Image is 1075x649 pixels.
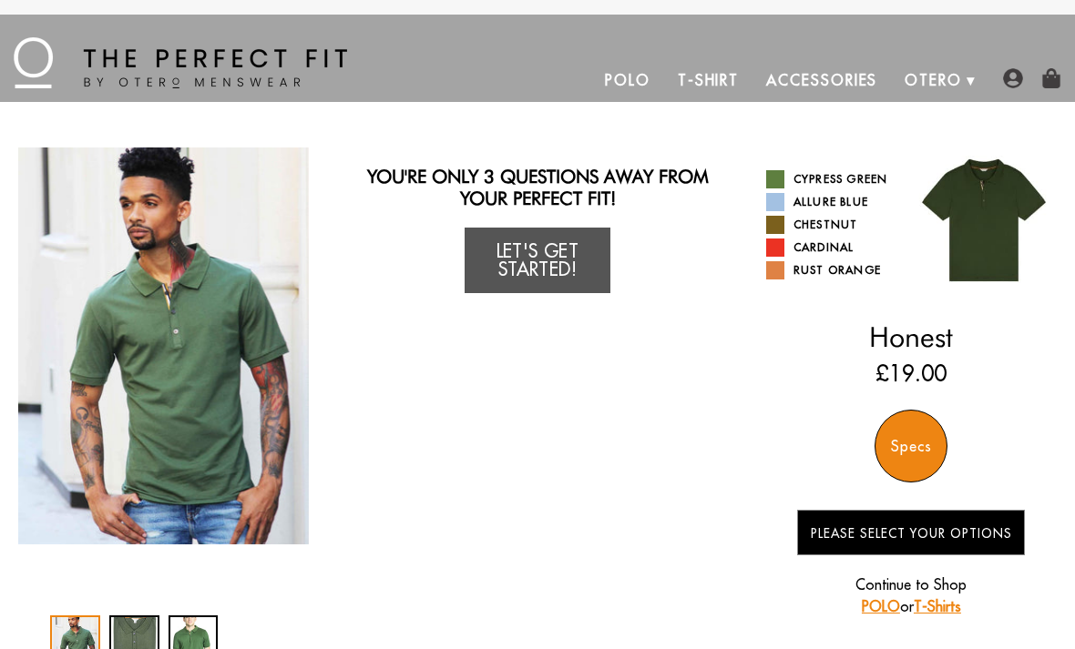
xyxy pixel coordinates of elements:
img: The Perfect Fit - by Otero Menswear - Logo [14,37,347,88]
div: 2 / 3 [309,147,599,544]
span: Please Select Your Options [811,525,1012,542]
button: Please Select Your Options [797,510,1025,555]
a: T-Shirt [664,58,752,102]
a: Rust Orange [766,261,898,279]
img: shopping-bag-icon.png [1041,68,1061,88]
p: Continue to Shop or [797,573,1025,617]
a: Accessories [752,58,891,102]
ins: £19.00 [875,357,947,390]
h2: You're only 3 questions away from your perfect fit! [366,166,709,209]
h2: Honest [766,320,1057,353]
img: otero-cypress-green-polo-shirt_1024x1024_2x_bebd3ec5-b6cd-4ccd-b561-7debc8230c1c_340x.jpg [309,147,599,544]
div: Specs [875,410,947,482]
a: Polo [591,58,664,102]
img: user-account-icon.png [1003,68,1023,88]
div: 1 / 3 [18,147,309,544]
a: Cardinal [766,238,898,257]
a: Let's Get Started! [465,228,610,293]
a: Cypress Green [766,170,898,188]
a: Chestnut [766,216,898,234]
a: POLO [862,597,900,615]
img: otero-cypress-green-polo-action_1024x1024_2x_8894e234-887b-48e5-953a-e78a9f3bc093_340x.jpg [18,147,309,544]
a: Allure Blue [766,193,898,211]
a: T-Shirts [914,597,961,615]
img: 017.jpg [911,147,1057,293]
a: Otero [891,58,976,102]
